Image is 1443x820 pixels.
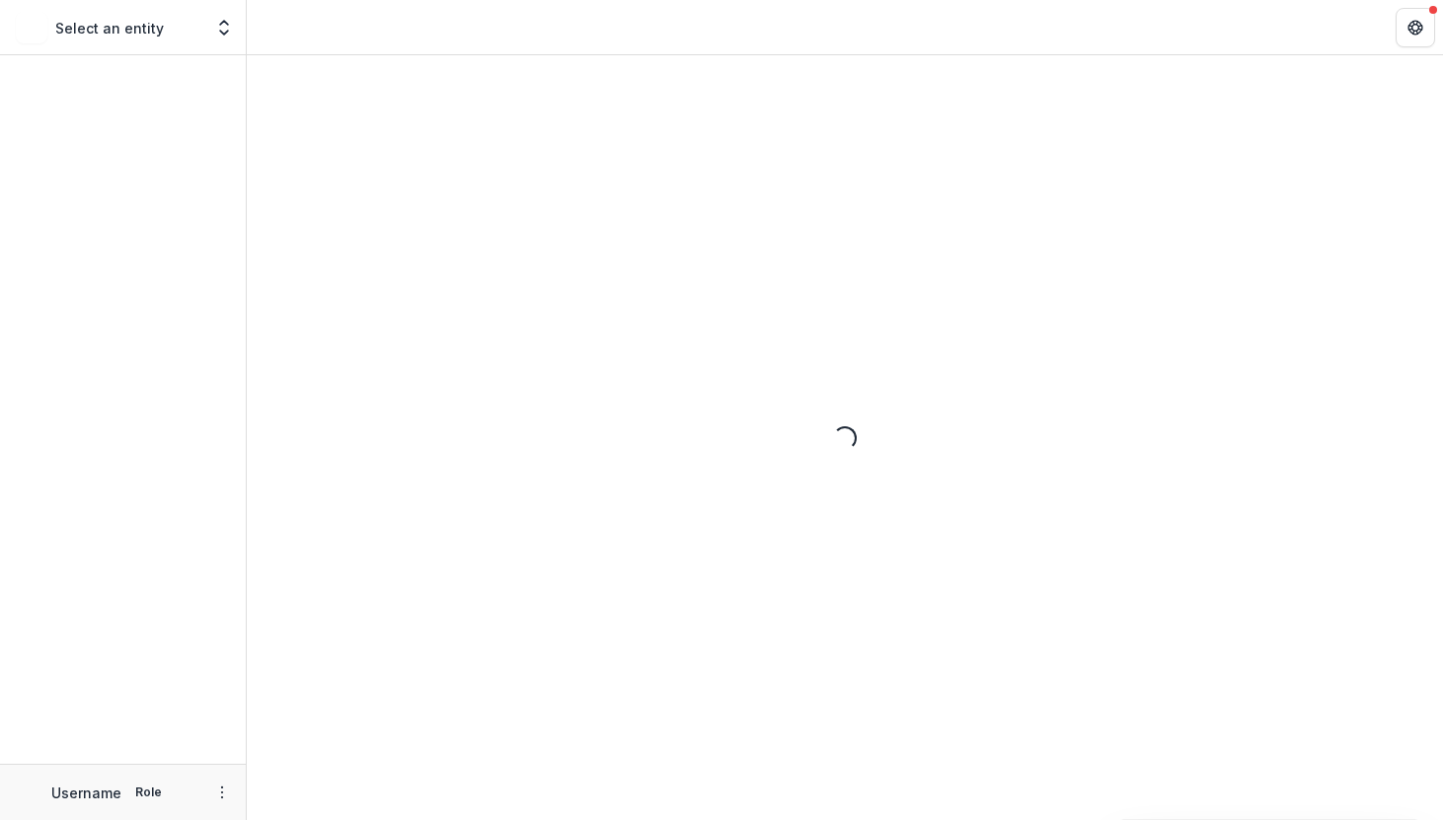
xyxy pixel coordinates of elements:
[129,783,168,801] p: Role
[210,781,234,804] button: More
[210,8,238,47] button: Open entity switcher
[1396,8,1435,47] button: Get Help
[55,18,164,38] p: Select an entity
[51,783,121,803] p: Username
